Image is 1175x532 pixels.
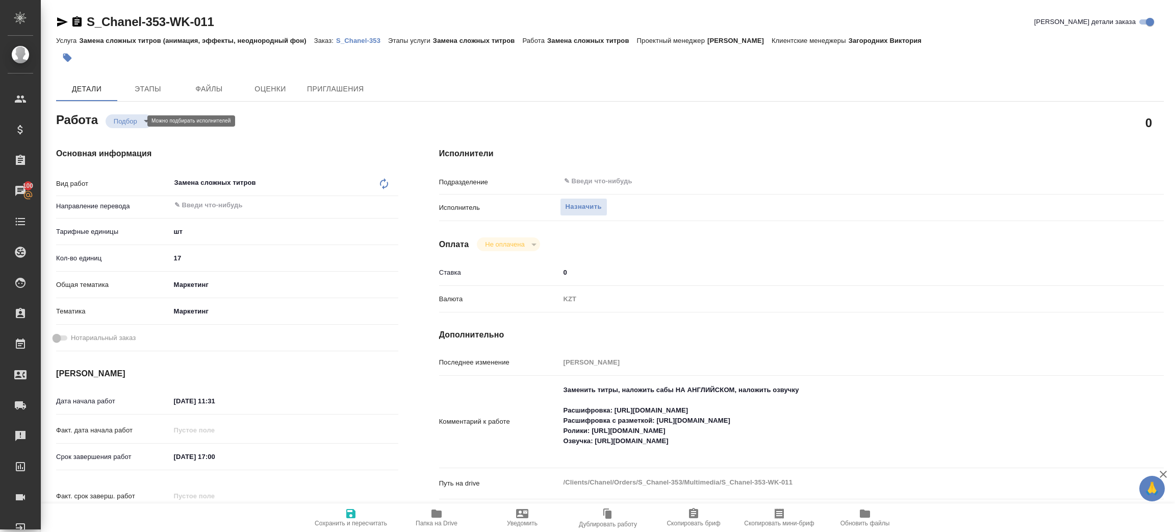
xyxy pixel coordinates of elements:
[394,503,479,532] button: Папка на Drive
[56,37,79,44] p: Услуга
[56,16,68,28] button: Скопировать ссылку для ЯМессенджера
[56,148,398,160] h4: Основная информация
[565,503,651,532] button: Дублировать работу
[170,489,260,503] input: Пустое поле
[439,148,1164,160] h4: Исполнители
[849,37,929,44] p: Загородних Виктория
[170,303,398,320] div: Маркетинг
[439,203,560,213] p: Исполнитель
[170,423,260,438] input: Пустое поле
[111,117,140,126] button: Подбор
[17,181,40,191] span: 100
[173,199,361,211] input: ✎ Введи что-нибудь
[56,253,170,263] p: Кол-во единиц
[439,417,560,427] p: Комментарий к работе
[315,520,387,527] span: Сохранить и пересчитать
[482,240,527,249] button: Не оплачена
[563,175,1066,187] input: ✎ Введи что-нибудь
[79,37,314,44] p: Замена сложных титров (анимация, эффекты, неоднородный фон)
[308,503,394,532] button: Сохранить и пересчитать
[393,204,395,206] button: Open
[106,114,152,128] div: Подбор
[579,521,637,528] span: Дублировать работу
[3,178,38,204] a: 100
[246,83,295,95] span: Оценки
[1145,114,1152,131] h2: 0
[336,37,388,44] p: S_Chanel-353
[56,452,170,462] p: Срок завершения работ
[439,329,1164,341] h4: Дополнительно
[314,37,336,44] p: Заказ:
[56,491,170,501] p: Факт. срок заверш. работ
[651,503,736,532] button: Скопировать бриф
[71,16,83,28] button: Скопировать ссылку
[479,503,565,532] button: Уведомить
[522,37,547,44] p: Работа
[56,46,79,69] button: Добавить тэг
[56,368,398,380] h4: [PERSON_NAME]
[439,268,560,278] p: Ставка
[62,83,111,95] span: Детали
[170,276,398,294] div: Маркетинг
[744,520,814,527] span: Скопировать мини-бриф
[71,333,136,343] span: Нотариальный заказ
[667,520,720,527] span: Скопировать бриф
[560,355,1104,370] input: Пустое поле
[170,449,260,464] input: ✎ Введи что-нибудь
[560,198,607,216] button: Назначить
[170,251,398,265] input: ✎ Введи что-нибудь
[439,294,560,304] p: Валюта
[56,280,170,290] p: Общая тематика
[736,503,822,532] button: Скопировать мини-бриф
[439,357,560,368] p: Последнее изменение
[840,520,890,527] span: Обновить файлы
[560,291,1104,308] div: KZT
[1034,17,1136,27] span: [PERSON_NAME] детали заказа
[56,396,170,406] p: Дата начала работ
[637,37,707,44] p: Проектный менеджер
[336,36,388,44] a: S_Chanel-353
[185,83,234,95] span: Файлы
[560,381,1104,460] textarea: Заменить титры, наложить сабы НА АНГЛИЙСКОМ, наложить озвучку Расшифровка: [URL][DOMAIN_NAME] Рас...
[416,520,457,527] span: Папка на Drive
[87,15,214,29] a: S_Chanel-353-WK-011
[1143,478,1161,499] span: 🙏
[56,110,98,128] h2: Работа
[439,177,560,187] p: Подразделение
[772,37,849,44] p: Клиентские менеджеры
[56,179,170,189] p: Вид работ
[477,237,540,251] div: Подбор
[56,306,170,317] p: Тематика
[566,201,602,213] span: Назначить
[170,394,260,408] input: ✎ Введи что-нибудь
[822,503,908,532] button: Обновить файлы
[170,223,398,240] div: шт
[707,37,772,44] p: [PERSON_NAME]
[123,83,172,95] span: Этапы
[507,520,538,527] span: Уведомить
[56,425,170,436] p: Факт. дата начала работ
[433,37,523,44] p: Замена сложных титров
[560,265,1104,280] input: ✎ Введи что-нибудь
[560,474,1104,491] textarea: /Clients/Chanel/Orders/S_Chanel-353/Multimedia/S_Chanel-353-WK-011
[439,238,469,251] h4: Оплата
[307,83,364,95] span: Приглашения
[56,227,170,237] p: Тарифные единицы
[388,37,433,44] p: Этапы услуги
[1139,476,1165,501] button: 🙏
[547,37,637,44] p: Замена сложных титров
[439,478,560,489] p: Путь на drive
[1098,180,1100,182] button: Open
[56,201,170,211] p: Направление перевода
